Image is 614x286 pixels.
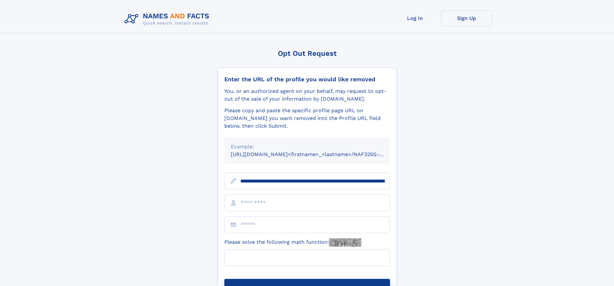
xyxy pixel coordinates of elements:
[389,10,441,26] a: Log In
[224,87,390,103] div: You, or an authorized agent on your behalf, may request to opt-out of the sale of your informatio...
[218,49,397,57] div: Opt Out Request
[224,107,390,130] div: Please copy and paste the specific profile page URL on [DOMAIN_NAME] you want removed into the Pr...
[441,10,492,26] a: Sign Up
[231,143,384,151] div: Example:
[231,151,402,157] small: [URL][DOMAIN_NAME]<firstname>_<lastname>/NAF325G-xxxxxxxx
[122,10,215,28] img: Logo Names and Facts
[224,76,390,83] div: Enter the URL of the profile you would like removed
[224,238,361,247] label: Please solve the following math function:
